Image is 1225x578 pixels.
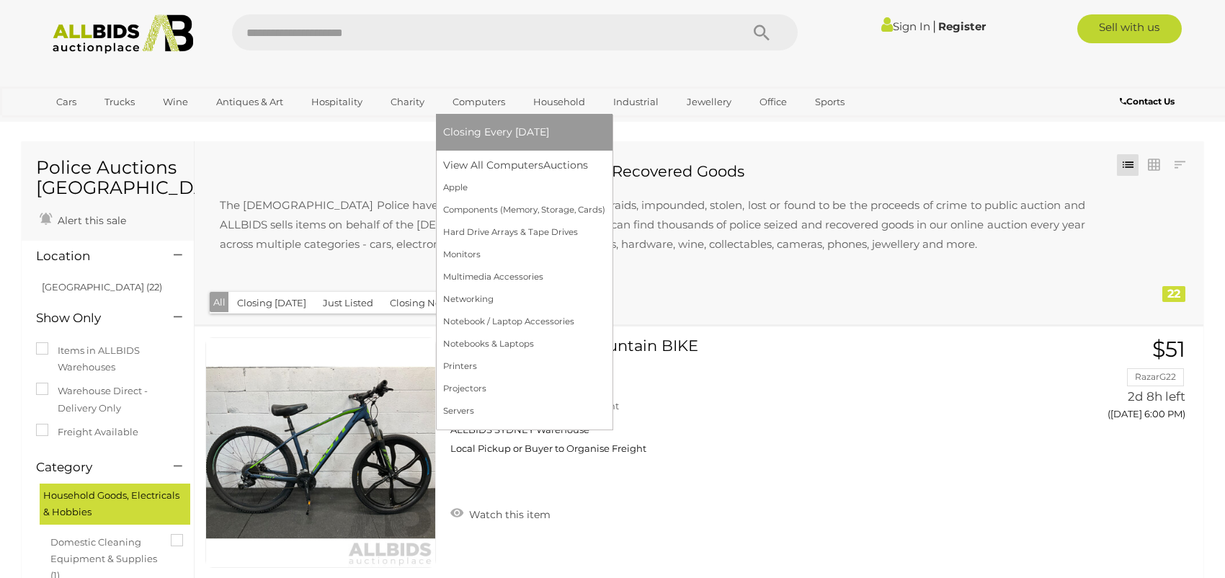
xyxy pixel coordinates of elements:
button: Search [726,14,798,50]
h2: Police Recovered Goods [205,163,1100,179]
a: Jewellery [677,90,741,114]
a: Sports [806,90,854,114]
a: Charity [381,90,434,114]
a: Computers [443,90,514,114]
span: Alert this sale [54,214,126,227]
button: All [210,292,229,313]
a: Alert this sale [36,208,130,230]
div: 22 [1162,286,1185,302]
a: Register [938,19,986,33]
label: Items in ALLBIDS Warehouses [36,342,179,376]
a: Sign In [881,19,930,33]
h4: Show Only [36,311,152,325]
p: The [DEMOGRAPHIC_DATA] Police have got to send the items seized in raids, impounded, stolen, lost... [205,181,1100,268]
span: | [932,18,936,34]
label: Freight Available [36,424,138,440]
a: Trucks [95,90,144,114]
a: Household [524,90,594,114]
a: Watch this item [447,502,554,524]
a: Hospitality [302,90,372,114]
a: [GEOGRAPHIC_DATA] (22) [42,281,162,293]
label: Warehouse Direct - Delivery Only [36,383,179,417]
span: $51 [1152,336,1185,363]
a: Office [750,90,796,114]
img: Allbids.com.au [45,14,201,54]
span: Watch this item [465,508,551,521]
h4: Location [36,249,152,263]
button: Just Listed [314,292,382,314]
div: Household Goods, Electricals & Hobbies [40,484,190,525]
a: [GEOGRAPHIC_DATA] [47,114,168,138]
h4: Category [36,461,152,474]
a: Contact Us [1120,94,1178,110]
a: Industrial [604,90,668,114]
h1: Police Auctions [GEOGRAPHIC_DATA] [36,158,179,197]
b: Contact Us [1120,96,1175,107]
button: Closing Next [381,292,458,314]
a: $51 RazarG22 2d 8h left ([DATE] 6:00 PM) [1046,337,1189,427]
a: Antiques & Art [207,90,293,114]
a: Cars [47,90,86,114]
a: Wine [153,90,197,114]
a: Sell with us [1077,14,1182,43]
button: Closing [DATE] [228,292,315,314]
a: [PERSON_NAME] Mountain BIKE 55093-11 [GEOGRAPHIC_DATA] Taren Point ALLBIDS SYDNEY Warehouse Local... [458,337,1025,466]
